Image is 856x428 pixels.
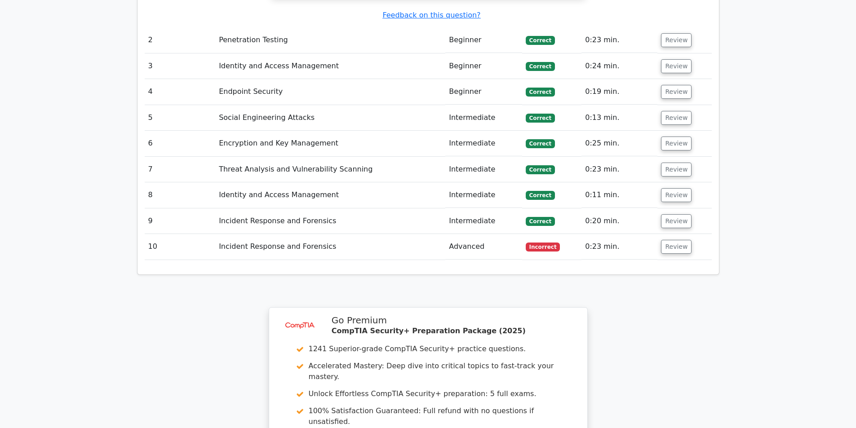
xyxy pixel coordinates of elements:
[526,114,555,123] span: Correct
[445,131,522,156] td: Intermediate
[145,182,216,208] td: 8
[145,27,216,53] td: 2
[526,36,555,45] span: Correct
[661,85,692,99] button: Review
[445,105,522,131] td: Intermediate
[581,131,657,156] td: 0:25 min.
[215,157,445,182] td: Threat Analysis and Vulnerability Scanning
[661,188,692,202] button: Review
[661,111,692,125] button: Review
[526,139,555,148] span: Correct
[445,208,522,234] td: Intermediate
[526,88,555,97] span: Correct
[382,11,480,19] a: Feedback on this question?
[145,79,216,105] td: 4
[145,157,216,182] td: 7
[581,182,657,208] td: 0:11 min.
[145,53,216,79] td: 3
[581,208,657,234] td: 0:20 min.
[215,182,445,208] td: Identity and Access Management
[215,79,445,105] td: Endpoint Security
[661,240,692,254] button: Review
[581,79,657,105] td: 0:19 min.
[215,208,445,234] td: Incident Response and Forensics
[581,105,657,131] td: 0:13 min.
[215,27,445,53] td: Penetration Testing
[581,157,657,182] td: 0:23 min.
[215,53,445,79] td: Identity and Access Management
[581,27,657,53] td: 0:23 min.
[445,79,522,105] td: Beginner
[445,157,522,182] td: Intermediate
[145,208,216,234] td: 9
[215,105,445,131] td: Social Engineering Attacks
[581,234,657,260] td: 0:23 min.
[215,234,445,260] td: Incident Response and Forensics
[445,182,522,208] td: Intermediate
[661,59,692,73] button: Review
[661,214,692,228] button: Review
[661,33,692,47] button: Review
[526,217,555,226] span: Correct
[661,163,692,176] button: Review
[145,234,216,260] td: 10
[145,131,216,156] td: 6
[215,131,445,156] td: Encryption and Key Management
[445,27,522,53] td: Beginner
[526,165,555,174] span: Correct
[526,62,555,71] span: Correct
[661,137,692,150] button: Review
[581,53,657,79] td: 0:24 min.
[145,105,216,131] td: 5
[526,243,560,252] span: Incorrect
[445,234,522,260] td: Advanced
[526,191,555,200] span: Correct
[445,53,522,79] td: Beginner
